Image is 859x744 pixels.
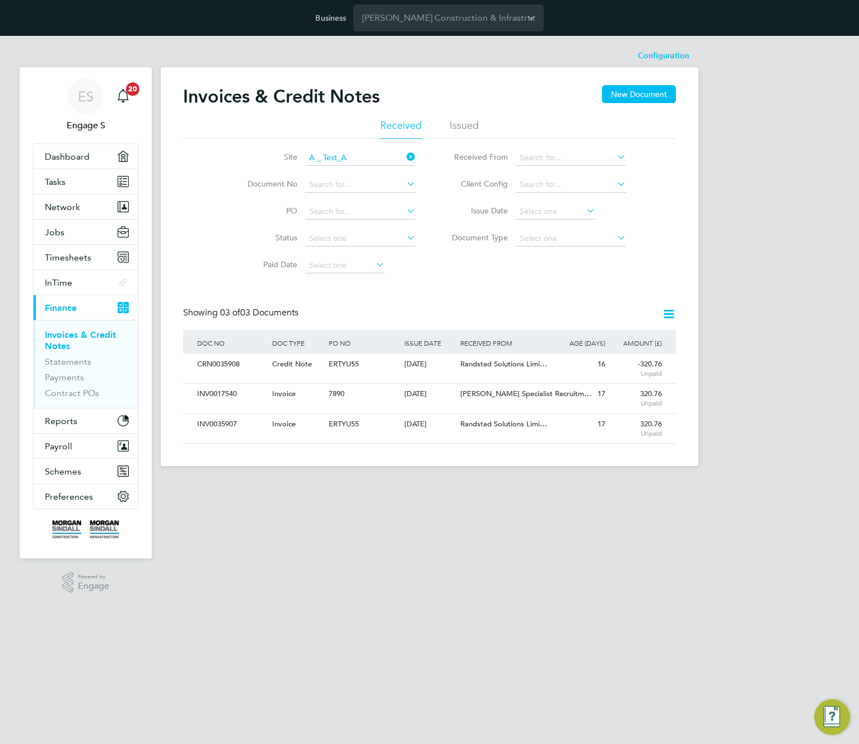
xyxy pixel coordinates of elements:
a: ESEngage S [33,78,138,132]
div: INV0035907 [194,414,269,435]
span: Schemes [45,466,81,477]
div: [DATE] [402,384,458,404]
img: morgansindall-logo-retina.png [52,520,119,538]
label: PO [233,206,297,216]
input: Select one [516,231,626,247]
span: ES [78,89,94,104]
span: 16 [597,359,605,369]
div: Showing [183,307,301,319]
span: Unpaid [611,369,662,378]
div: ISSUE DATE [402,330,458,356]
label: Issue Date [443,206,508,216]
span: Payroll [45,441,72,452]
span: 03 Documents [220,307,298,318]
span: Unpaid [611,429,662,438]
button: Jobs [34,220,138,244]
a: Tasks [34,169,138,194]
span: 03 of [220,307,240,318]
input: Search for... [516,150,626,166]
div: DOC NO [194,330,269,356]
a: Invoices & Credit Notes [45,329,116,351]
input: Search for... [516,177,626,193]
button: Engage Resource Center [814,699,850,735]
span: Randstad Solutions Limi… [460,359,547,369]
div: [DATE] [402,354,458,375]
div: DOC TYPE [269,330,326,356]
span: Jobs [45,227,64,238]
nav: Main navigation [20,67,152,559]
div: AMOUNT (£) [608,330,665,356]
button: Reports [34,408,138,433]
a: Payments [45,372,84,383]
div: CRN0035908 [194,354,269,375]
span: InTime [45,277,72,288]
button: Finance [34,295,138,320]
button: Timesheets [34,245,138,269]
input: Search for... [305,150,416,166]
label: Received From [443,152,508,162]
div: INV0017540 [194,384,269,404]
span: Invoice [272,389,296,398]
span: [PERSON_NAME] Specialist Recruitm… [460,389,591,398]
span: Invoice [272,419,296,429]
a: Powered byEngage [62,572,110,593]
label: Document No [233,179,297,189]
a: 20 [112,78,134,114]
label: Paid Date [233,259,297,269]
span: Reports [45,416,77,426]
button: Preferences [34,484,138,509]
span: Engage S [33,119,138,132]
span: Dashboard [45,151,90,162]
span: 7890 [329,389,344,398]
span: Tasks [45,176,66,187]
a: Dashboard [34,144,138,169]
div: [DATE] [402,414,458,435]
input: Search for... [305,177,416,193]
li: Received [380,119,422,139]
div: 320.76 [608,384,665,413]
label: Status [233,232,297,243]
input: Search for... [305,204,416,220]
label: Document Type [443,232,508,243]
span: 20 [126,82,139,96]
label: Site [233,152,297,162]
span: Engage [78,582,109,591]
button: New Document [602,85,676,103]
h2: Invoices & Credit Notes [183,85,380,108]
label: Client Config [443,179,508,189]
div: Finance [34,320,138,408]
span: ERTYU55 [329,359,359,369]
div: 320.76 [608,414,665,443]
span: Powered by [78,572,109,582]
label: Business [315,13,346,23]
span: Randstad Solutions Limi… [460,419,547,429]
span: Credit Note [272,359,312,369]
div: -320.76 [608,354,665,383]
a: Go to home page [33,520,138,538]
span: Finance [45,303,77,313]
button: InTime [34,270,138,295]
a: Contract POs [45,388,99,398]
span: Preferences [45,491,93,502]
span: ERTYU55 [329,419,359,429]
li: Issued [450,119,479,139]
span: 17 [597,389,605,398]
input: Select one [305,258,385,273]
button: Payroll [34,434,138,458]
input: Select one [305,231,416,247]
span: 17 [597,419,605,429]
span: Network [45,202,80,212]
a: Statements [45,356,91,367]
div: RECEIVED FROM [457,330,552,356]
span: Timesheets [45,252,91,263]
button: Schemes [34,459,138,483]
span: Unpaid [611,399,662,408]
input: Select one [516,204,595,220]
button: Network [34,194,138,219]
div: PO NO [326,330,401,356]
li: Configuration [638,45,689,67]
div: AGE (DAYS) [552,330,608,356]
